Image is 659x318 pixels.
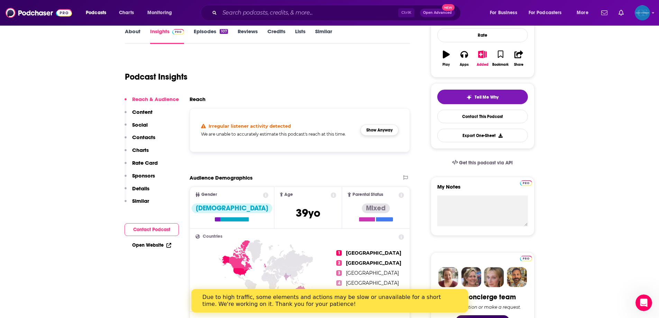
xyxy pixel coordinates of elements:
span: Ctrl K [398,8,414,17]
span: [GEOGRAPHIC_DATA] [346,260,401,266]
h2: Audience Demographics [190,174,253,181]
span: New [442,4,455,11]
img: Jon Profile [507,267,527,287]
img: Podchaser Pro [520,256,532,261]
button: Details [125,185,149,198]
p: Similar [132,198,149,204]
p: Sponsors [132,172,155,179]
a: About [125,28,140,44]
span: Get this podcast via API [459,160,513,166]
button: open menu [524,7,572,18]
div: 107 [220,29,228,34]
div: Your concierge team [449,293,516,301]
span: More [577,8,588,18]
iframe: Intercom live chat [635,294,652,311]
iframe: Intercom live chat banner [191,289,468,312]
a: Episodes107 [194,28,228,44]
div: Search podcasts, credits, & more... [207,5,467,21]
span: Countries [203,234,222,239]
a: Pro website [520,255,532,261]
div: Ask a question or make a request. [444,304,521,310]
button: Added [473,46,491,71]
input: Search podcasts, credits, & more... [220,7,398,18]
button: Contact Podcast [125,223,179,236]
a: Show notifications dropdown [598,7,610,19]
div: Play [442,63,450,67]
div: Added [477,63,488,67]
h4: Irregular listener activity detected [209,123,291,129]
div: Rate [437,28,528,42]
a: Contact This Podcast [437,110,528,123]
a: Reviews [238,28,258,44]
span: Podcasts [86,8,106,18]
p: Reach & Audience [132,96,179,102]
p: Contacts [132,134,155,140]
p: Charts [132,147,149,153]
a: Lists [295,28,305,44]
button: open menu [81,7,115,18]
a: InsightsPodchaser Pro [150,28,184,44]
span: Tell Me Why [475,94,498,100]
img: tell me why sparkle [466,94,472,100]
div: Share [514,63,523,67]
h1: Podcast Insights [125,72,187,82]
span: For Podcasters [529,8,562,18]
button: Contacts [125,134,155,147]
button: Sponsors [125,172,155,185]
label: My Notes [437,183,528,196]
button: Play [437,46,455,71]
span: Age [284,192,293,197]
div: [DEMOGRAPHIC_DATA] [192,203,272,213]
span: 2 [336,260,342,266]
img: Jules Profile [484,267,504,287]
div: Mixed [362,203,390,213]
button: open menu [143,7,181,18]
span: For Business [490,8,517,18]
button: Bookmark [492,46,510,71]
img: Sydney Profile [438,267,458,287]
span: [GEOGRAPHIC_DATA] [346,250,401,256]
a: Charts [115,7,138,18]
button: Share [510,46,528,71]
span: 39 yo [296,206,320,220]
span: 3 [336,270,342,276]
span: [GEOGRAPHIC_DATA] [346,270,399,276]
button: Show profile menu [635,5,650,20]
button: open menu [572,7,597,18]
button: tell me why sparkleTell Me Why [437,90,528,104]
a: Credits [267,28,285,44]
img: Podchaser - Follow, Share and Rate Podcasts [6,6,72,19]
img: Podchaser Pro [172,29,184,35]
button: Content [125,109,153,121]
img: User Profile [635,5,650,20]
div: Apps [460,63,469,67]
span: Charts [119,8,134,18]
span: Parental Status [353,192,383,197]
h2: Reach [190,96,205,102]
span: Open Advanced [423,11,452,15]
span: Logged in as ClearyStrategies [635,5,650,20]
button: Apps [455,46,473,71]
h5: We are unable to accurately estimate this podcast's reach at this time. [201,131,355,137]
p: Social [132,121,148,128]
a: Similar [315,28,332,44]
button: open menu [485,7,526,18]
img: Podchaser Pro [520,180,532,186]
button: Show Anyway [360,125,399,136]
img: Barbara Profile [461,267,481,287]
button: Export One-Sheet [437,129,528,142]
span: [GEOGRAPHIC_DATA] [346,280,399,286]
a: Open Website [132,242,171,248]
span: Gender [201,192,217,197]
div: Bookmark [492,63,509,67]
span: 4 [336,280,342,286]
button: Reach & Audience [125,96,179,109]
p: Details [132,185,149,192]
button: Social [125,121,148,134]
button: Charts [125,147,149,160]
span: 1 [336,250,342,256]
span: Monitoring [147,8,172,18]
a: Pro website [520,179,532,186]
